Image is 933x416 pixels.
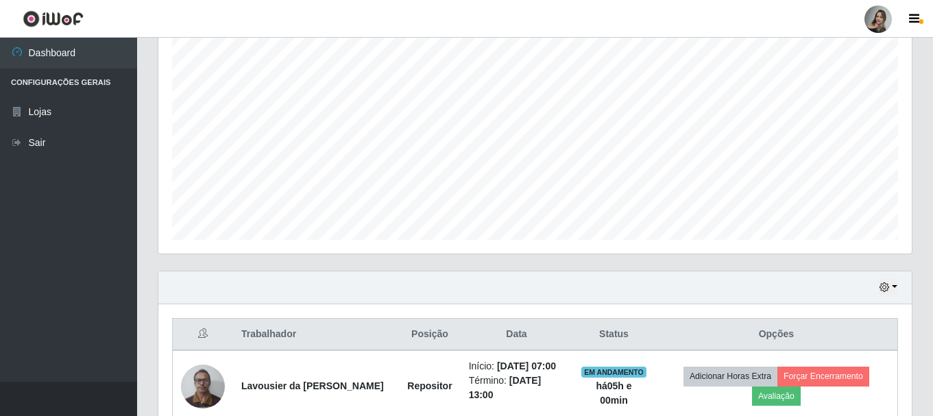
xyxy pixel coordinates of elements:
th: Posição [399,319,460,351]
th: Status [572,319,655,351]
strong: Lavousier da [PERSON_NAME] [241,380,384,391]
button: Avaliação [752,387,801,406]
th: Opções [655,319,898,351]
li: Término: [469,374,565,402]
button: Forçar Encerramento [777,367,869,386]
li: Início: [469,359,565,374]
th: Trabalhador [233,319,399,351]
strong: Repositor [407,380,452,391]
button: Adicionar Horas Extra [683,367,777,386]
img: 1746326143997.jpeg [181,357,225,415]
time: [DATE] 07:00 [497,360,556,371]
span: EM ANDAMENTO [581,367,646,378]
img: CoreUI Logo [23,10,84,27]
th: Data [461,319,573,351]
strong: há 05 h e 00 min [596,380,631,406]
